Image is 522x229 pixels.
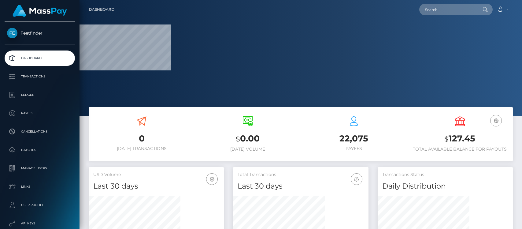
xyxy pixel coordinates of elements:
a: Payees [5,106,75,121]
h6: Total Available Balance for Payouts [411,147,508,152]
a: Links [5,179,75,194]
p: Dashboard [7,54,72,63]
h4: Last 30 days [93,181,219,192]
p: Ledger [7,90,72,99]
img: MassPay Logo [13,5,67,17]
h4: Daily Distribution [382,181,508,192]
p: Payees [7,109,72,118]
a: Cancellations [5,124,75,139]
span: Feetfinder [5,30,75,36]
h3: 0 [93,133,190,145]
a: Manage Users [5,161,75,176]
h3: 22,075 [305,133,402,145]
img: Feetfinder [7,28,17,38]
input: Search... [419,4,477,15]
p: Manage Users [7,164,72,173]
a: Dashboard [89,3,114,16]
h6: [DATE] Volume [199,147,296,152]
h4: Last 30 days [238,181,364,192]
a: Transactions [5,69,75,84]
a: Batches [5,142,75,158]
h5: USD Volume [93,172,219,178]
h5: Transactions Status [382,172,508,178]
p: Transactions [7,72,72,81]
a: Dashboard [5,51,75,66]
a: User Profile [5,197,75,213]
h3: 0.00 [199,133,296,145]
h6: Payees [305,146,402,151]
h3: 127.45 [411,133,508,145]
p: User Profile [7,201,72,210]
p: Batches [7,145,72,155]
small: $ [444,135,449,143]
p: API Keys [7,219,72,228]
a: Ledger [5,87,75,103]
p: Cancellations [7,127,72,136]
p: Links [7,182,72,191]
small: $ [236,135,240,143]
h6: [DATE] Transactions [93,146,190,151]
h5: Total Transactions [238,172,364,178]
